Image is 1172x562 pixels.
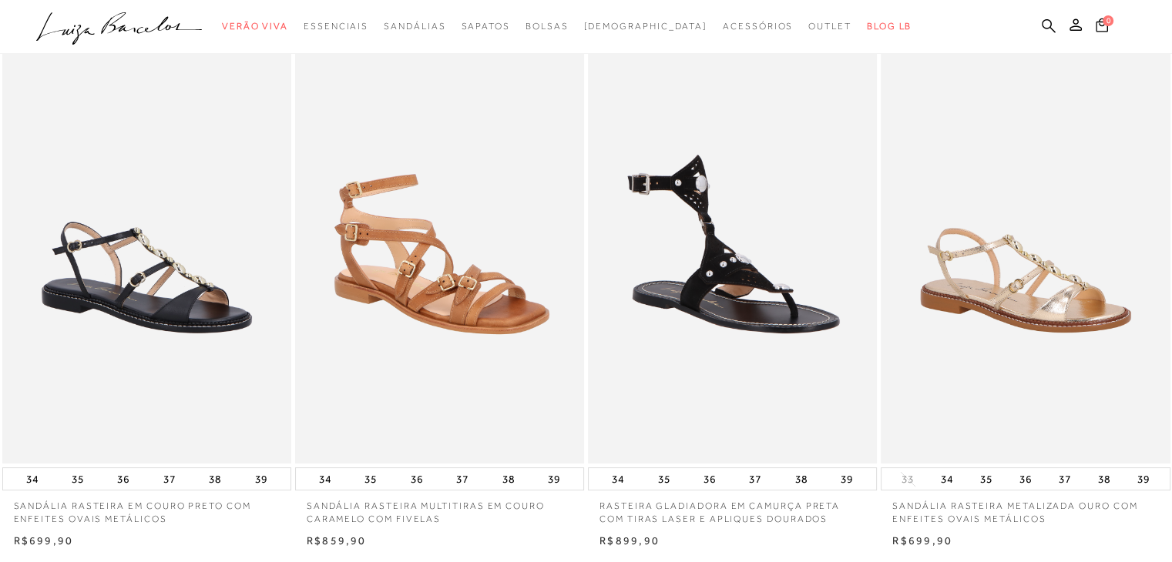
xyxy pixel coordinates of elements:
a: BLOG LB [867,12,912,41]
span: Outlet [808,21,851,32]
a: noSubCategoriesText [384,12,445,41]
button: 37 [452,468,473,490]
img: SANDÁLIA RASTEIRA METALIZADA OURO COM ENFEITES OVAIS METÁLICOS [882,33,1168,462]
a: SANDÁLIA RASTEIRA EM COURO PRETO COM ENFEITES OVAIS METÁLICOS [2,490,291,526]
button: 36 [1015,468,1036,490]
button: 34 [607,468,629,490]
img: SANDÁLIA RASTEIRA MULTITIRAS EM COURO CARAMELO COM FIVELAS [297,31,584,464]
span: Acessórios [723,21,793,32]
button: 38 [497,468,519,490]
a: RASTEIRA GLADIADORA EM CAMURÇA PRETA COM TIRAS LASER E APLIQUES DOURADOS RASTEIRA GLADIADORA EM C... [589,33,875,462]
button: 36 [699,468,720,490]
span: R$899,90 [599,534,660,547]
span: R$699,90 [892,534,952,547]
span: Sapatos [461,21,509,32]
button: 35 [67,468,89,490]
span: Verão Viva [222,21,288,32]
a: SANDÁLIA RASTEIRA METALIZADA OURO COM ENFEITES OVAIS METÁLICOS [881,490,1170,526]
button: 34 [936,468,958,490]
button: 38 [1093,468,1115,490]
span: R$699,90 [14,534,74,547]
button: 35 [360,468,381,490]
button: 38 [204,468,226,490]
a: noSubCategoriesText [461,12,509,41]
span: [DEMOGRAPHIC_DATA] [583,21,707,32]
span: R$859,90 [307,534,367,547]
button: 38 [791,468,812,490]
button: 35 [653,468,675,490]
button: 33 [897,472,918,487]
button: 35 [976,468,997,490]
button: 39 [836,468,858,490]
button: 37 [159,468,180,490]
button: 34 [314,468,336,490]
a: RASTEIRA GLADIADORA EM CAMURÇA PRETA COM TIRAS LASER E APLIQUES DOURADOS [588,490,877,526]
a: noSubCategoriesText [808,12,851,41]
button: 37 [1054,468,1076,490]
a: SANDÁLIA RASTEIRA MULTITIRAS EM COURO CARAMELO COM FIVELAS [295,490,584,526]
button: 39 [543,468,565,490]
span: Bolsas [526,21,569,32]
img: RASTEIRA GLADIADORA EM CAMURÇA PRETA COM TIRAS LASER E APLIQUES DOURADOS [589,33,875,462]
button: 39 [250,468,272,490]
a: SANDÁLIA RASTEIRA EM COURO PRETO COM ENFEITES OVAIS METÁLICOS SANDÁLIA RASTEIRA EM COURO PRETO CO... [4,33,290,462]
a: SANDÁLIA RASTEIRA METALIZADA OURO COM ENFEITES OVAIS METÁLICOS SANDÁLIA RASTEIRA METALIZADA OURO ... [882,33,1168,462]
img: SANDÁLIA RASTEIRA EM COURO PRETO COM ENFEITES OVAIS METÁLICOS [4,33,290,462]
a: SANDÁLIA RASTEIRA MULTITIRAS EM COURO CARAMELO COM FIVELAS [297,33,583,462]
a: noSubCategoriesText [222,12,288,41]
span: 0 [1103,15,1113,26]
button: 39 [1133,468,1154,490]
button: 36 [406,468,428,490]
button: 36 [112,468,134,490]
button: 37 [744,468,766,490]
button: 0 [1091,17,1113,38]
a: noSubCategoriesText [723,12,793,41]
button: 34 [22,468,43,490]
a: noSubCategoriesText [583,12,707,41]
span: Essenciais [304,21,368,32]
a: noSubCategoriesText [526,12,569,41]
a: noSubCategoriesText [304,12,368,41]
span: BLOG LB [867,21,912,32]
span: Sandálias [384,21,445,32]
